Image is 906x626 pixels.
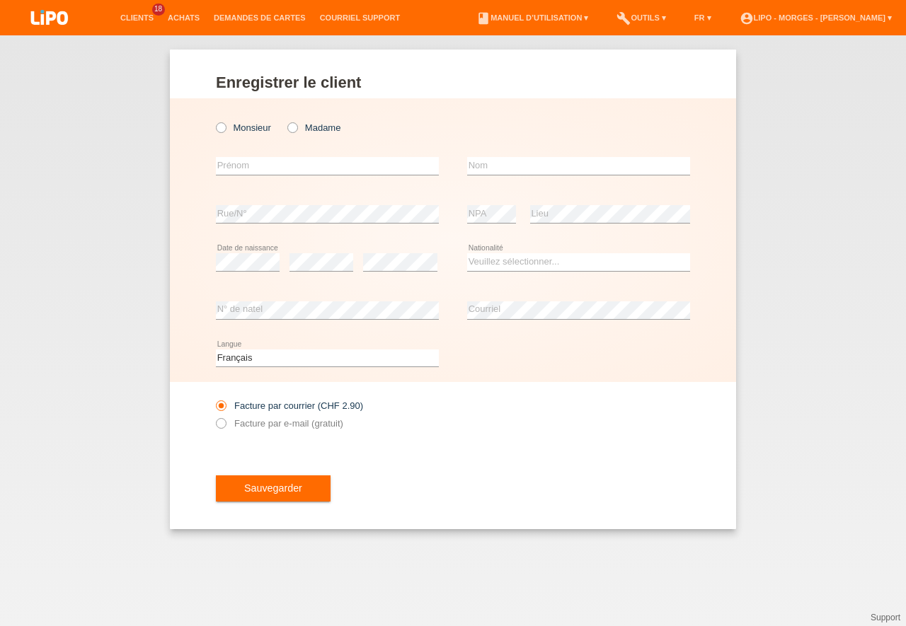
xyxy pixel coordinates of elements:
[216,122,271,133] label: Monsieur
[687,13,718,22] a: FR ▾
[161,13,207,22] a: Achats
[733,13,899,22] a: account_circleLIPO - Morges - [PERSON_NAME] ▾
[469,13,595,22] a: bookManuel d’utilisation ▾
[476,11,491,25] i: book
[871,613,900,622] a: Support
[287,122,297,132] input: Madame
[313,13,407,22] a: Courriel Support
[244,482,302,494] span: Sauvegarder
[216,122,225,132] input: Monsieur
[216,400,225,418] input: Facture par courrier (CHF 2.90)
[152,4,165,16] span: 18
[216,74,690,91] h1: Enregistrer le client
[216,418,225,436] input: Facture par e-mail (gratuit)
[113,13,161,22] a: Clients
[216,418,343,429] label: Facture par e-mail (gratuit)
[740,11,754,25] i: account_circle
[216,400,363,411] label: Facture par courrier (CHF 2.90)
[617,11,631,25] i: build
[207,13,313,22] a: Demandes de cartes
[14,29,85,40] a: LIPO pay
[216,475,331,502] button: Sauvegarder
[287,122,340,133] label: Madame
[609,13,672,22] a: buildOutils ▾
